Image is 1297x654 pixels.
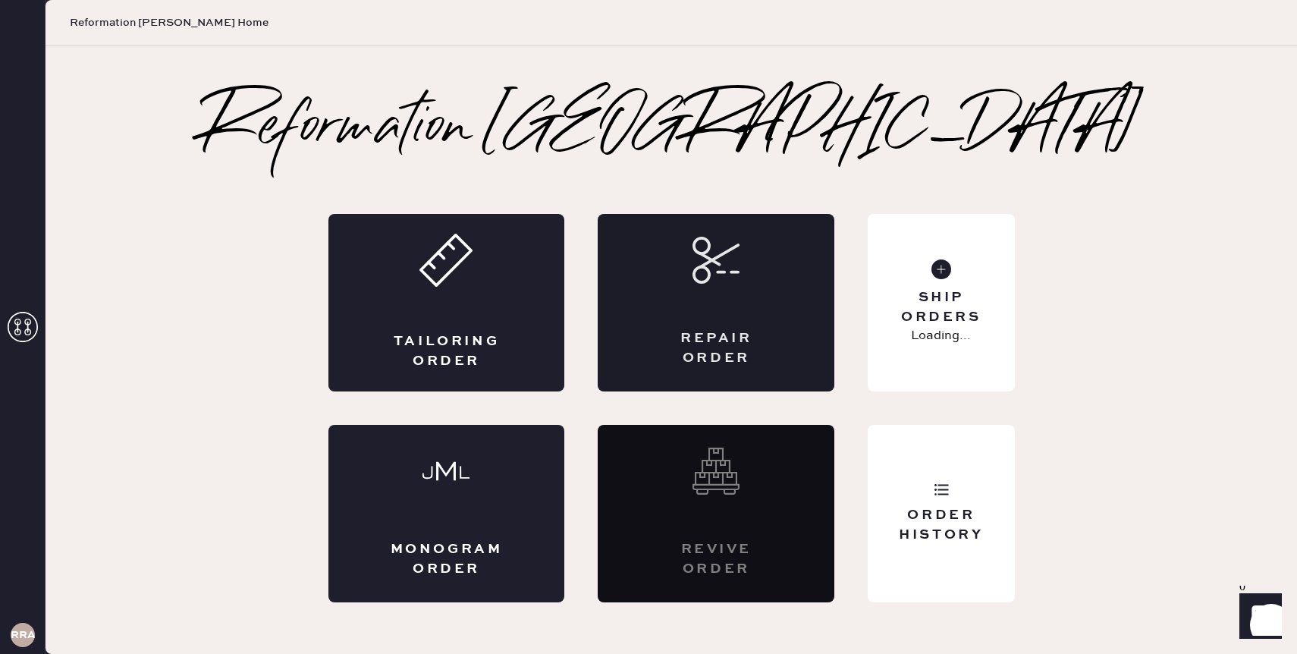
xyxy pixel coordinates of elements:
[658,329,774,367] div: Repair Order
[389,332,504,370] div: Tailoring Order
[880,288,1002,326] div: Ship Orders
[389,540,504,578] div: Monogram Order
[598,425,834,602] div: Interested? Contact us at care@hemster.co
[70,15,269,30] span: Reformation [PERSON_NAME] Home
[911,327,971,345] p: Loading...
[1225,586,1290,651] iframe: Front Chat
[203,99,1141,159] h2: Reformation [GEOGRAPHIC_DATA]
[880,506,1002,544] div: Order History
[658,540,774,578] div: Revive order
[11,630,35,640] h3: RRA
